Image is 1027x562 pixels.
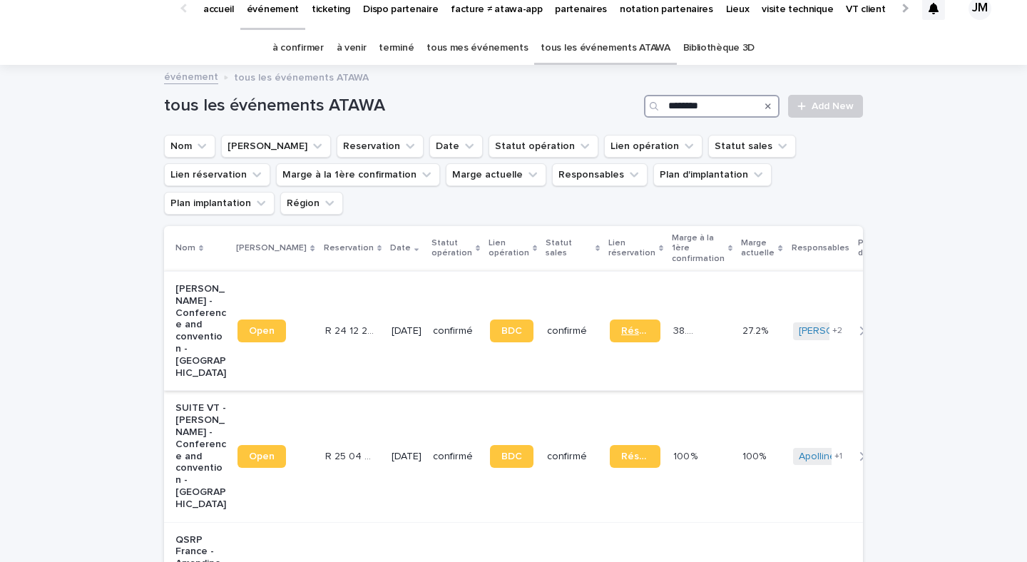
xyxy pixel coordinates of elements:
[788,95,863,118] a: Add New
[610,320,660,342] a: Réservation
[547,451,598,463] p: confirmé
[547,325,598,337] p: confirmé
[221,135,331,158] button: Lien Stacker
[742,448,769,463] p: 100%
[799,451,859,463] a: Apolline Vion
[673,322,702,337] p: 38.6 %
[501,451,522,461] span: BDC
[621,326,649,336] span: Réservation
[673,448,700,463] p: 100 %
[608,235,655,262] p: Lien réservation
[175,402,226,510] p: SUITE VT - [PERSON_NAME] - Conference and convention - [GEOGRAPHIC_DATA]
[324,240,374,256] p: Reservation
[379,31,414,65] a: terminé
[390,240,411,256] p: Date
[325,448,379,463] p: R 25 04 421
[501,326,522,336] span: BDC
[708,135,796,158] button: Statut sales
[742,322,771,337] p: 27.2%
[164,135,215,158] button: Nom
[325,322,379,337] p: R 24 12 2417
[858,235,917,262] p: Plan d'implantation
[237,445,286,468] a: Open
[541,31,670,65] a: tous les événements ATAWA
[834,452,842,461] span: + 1
[392,325,421,337] p: [DATE]
[426,31,528,65] a: tous mes événements
[552,163,648,186] button: Responsables
[490,320,533,342] a: BDC
[164,68,218,84] a: événement
[234,68,369,84] p: tous les événements ATAWA
[741,235,775,262] p: Marge actuelle
[604,135,702,158] button: Lien opération
[392,451,421,463] p: [DATE]
[644,95,780,118] input: Search
[792,240,849,256] p: Responsables
[164,163,270,186] button: Lien réservation
[249,326,275,336] span: Open
[431,235,472,262] p: Statut opération
[433,451,479,463] p: confirmé
[832,327,842,335] span: + 2
[446,163,546,186] button: Marge actuelle
[489,135,598,158] button: Statut opération
[546,235,591,262] p: Statut sales
[433,325,479,337] p: confirmé
[237,320,286,342] a: Open
[164,192,275,215] button: Plan implantation
[236,240,307,256] p: [PERSON_NAME]
[175,240,195,256] p: Nom
[799,325,877,337] a: [PERSON_NAME]
[672,230,725,267] p: Marge à la 1ère confirmation
[164,96,638,116] h1: tous les événements ATAWA
[337,31,367,65] a: à venir
[653,163,772,186] button: Plan d'implantation
[337,135,424,158] button: Reservation
[429,135,483,158] button: Date
[276,163,440,186] button: Marge à la 1ère confirmation
[490,445,533,468] a: BDC
[812,101,854,111] span: Add New
[272,31,324,65] a: à confirmer
[683,31,755,65] a: Bibliothèque 3D
[621,451,649,461] span: Réservation
[489,235,529,262] p: Lien opération
[175,283,226,379] p: [PERSON_NAME] - Conference and convention - [GEOGRAPHIC_DATA]
[249,451,275,461] span: Open
[610,445,660,468] a: Réservation
[280,192,343,215] button: Région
